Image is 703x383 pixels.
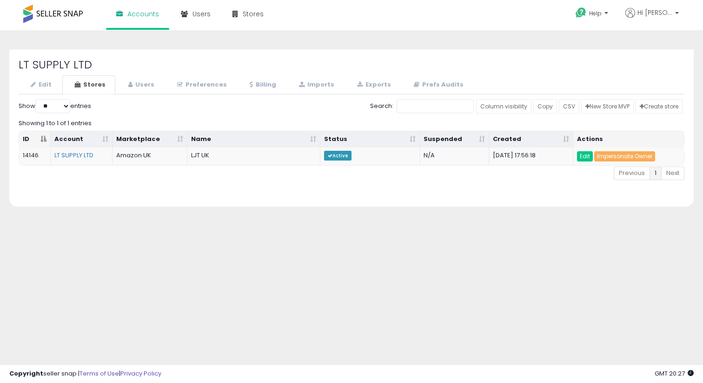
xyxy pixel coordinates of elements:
a: Copy [533,99,557,114]
td: N/A [420,148,489,165]
a: Edit [577,151,593,161]
input: Search: [397,99,474,113]
a: Terms of Use [80,369,119,378]
a: Billing [238,75,286,94]
span: CSV [563,102,575,110]
a: LT SUPPLY LTD [54,151,93,160]
span: Accounts [127,9,159,19]
td: LJT UK [187,148,320,165]
a: Next [661,167,684,180]
th: Suspended: activate to sort column ascending [420,131,489,148]
span: Stores [243,9,264,19]
span: Help [589,9,602,17]
span: Active [324,151,351,161]
a: CSV [559,99,579,114]
a: Exports [345,75,401,94]
span: New Store MVP [585,102,630,110]
th: Name: activate to sort column ascending [187,131,320,148]
td: [DATE] 17:56:18 [489,148,573,165]
th: Actions [573,131,684,148]
a: New Store MVP [581,99,634,114]
div: seller snap | | [9,370,161,378]
a: Privacy Policy [120,369,161,378]
a: Preferences [165,75,237,94]
td: Amazon UK [113,148,187,165]
span: Hi [PERSON_NAME] [637,8,672,17]
th: Created: activate to sort column ascending [489,131,573,148]
span: Copy [537,102,553,110]
h2: LT SUPPLY LTD [19,59,684,71]
label: Search: [370,99,474,113]
td: 14146 [19,148,51,165]
th: Marketplace: activate to sort column ascending [113,131,187,148]
a: Column visibility [476,99,531,114]
select: Showentries [35,99,70,113]
a: Impersonate Owner [594,151,655,161]
a: Imports [287,75,344,94]
a: Prefs Audits [402,75,473,94]
a: 1 [650,167,662,180]
a: Stores [62,75,115,94]
th: ID: activate to sort column descending [19,131,51,148]
a: Hi [PERSON_NAME] [625,8,679,29]
label: Show entries [19,99,91,113]
span: 2025-09-14 20:27 GMT [655,369,694,378]
th: Status: activate to sort column ascending [320,131,420,148]
i: Get Help [575,7,587,19]
span: Column visibility [480,102,527,110]
span: Create store [640,102,678,110]
a: Previous [614,167,650,180]
span: Users [192,9,211,19]
strong: Copyright [9,369,43,378]
a: Create store [636,99,683,114]
th: Account: activate to sort column ascending [51,131,113,148]
div: Showing 1 to 1 of 1 entries [19,115,684,128]
a: Users [116,75,164,94]
a: Edit [19,75,61,94]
